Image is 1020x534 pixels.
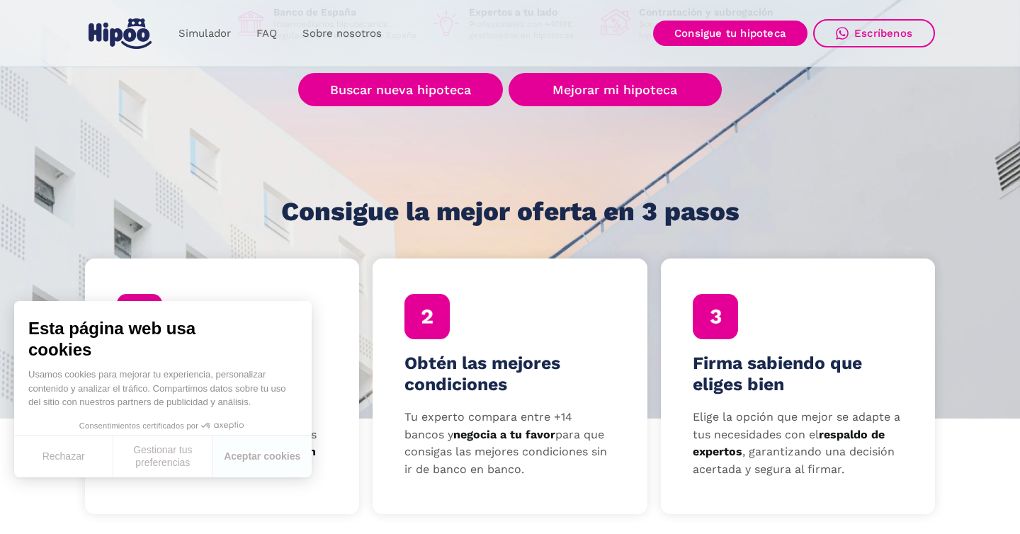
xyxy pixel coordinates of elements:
[854,27,912,40] div: Escríbenos
[298,73,503,106] a: Buscar nueva hipoteca
[404,353,616,395] h4: Obtén las mejores condiciones
[85,13,154,55] a: home
[290,20,395,47] a: Sobre nosotros
[166,20,244,47] a: Simulador
[453,428,555,441] strong: negocia a tu favor
[509,73,722,106] a: Mejorar mi hipoteca
[693,409,904,479] p: Elige la opción que mejor se adapte a tus necesidades con el , garantizando una decisión acertada...
[653,21,807,46] a: Consigue tu hipoteca
[281,198,739,226] h1: Consigue la mejor oferta en 3 pasos
[693,353,904,395] h4: Firma sabiendo que eliges bien
[244,20,290,47] a: FAQ
[813,19,935,47] a: Escríbenos
[404,409,616,479] p: Tu experto compara entre +14 bancos y para que consigas las mejores condiciones sin ir de banco e...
